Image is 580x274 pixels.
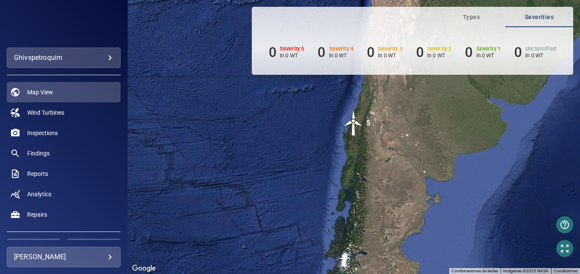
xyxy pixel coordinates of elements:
[14,51,113,65] div: ghivspetroquim
[7,123,121,143] a: inspections noActive
[465,44,501,60] li: Severity 1
[329,46,354,52] h6: Severity 4
[67,239,121,259] button: Reset
[269,44,276,60] h6: 0
[510,12,568,23] span: Severities
[341,110,366,136] img: windFarmIcon.svg
[269,44,304,60] li: Severity 5
[280,52,304,59] p: in 0 WT
[554,268,577,273] a: Condiciones (se abre en una nueva pestaña)
[427,46,452,52] h6: Severity 2
[367,44,374,60] h6: 0
[318,44,325,60] h6: 0
[442,12,500,23] span: Types
[503,268,549,273] span: Imágenes ©2025 NASA
[416,44,452,60] li: Severity 2
[476,46,501,52] h6: Severity 1
[451,268,498,274] button: Combinaciones de teclas
[416,44,424,60] h6: 0
[7,48,121,68] div: ghivspetroquim
[378,46,403,52] h6: Severity 3
[27,210,47,219] span: Repairs
[427,52,452,59] p: in 0 WT
[27,169,48,178] span: Reports
[27,129,58,137] span: Inspections
[476,52,501,59] p: in 0 WT
[130,263,158,274] img: Google
[378,52,403,59] p: in 0 WT
[318,44,353,60] li: Severity 4
[27,88,53,96] span: Map View
[14,250,113,264] div: [PERSON_NAME]
[7,239,60,259] button: Apply
[33,21,94,30] img: ghivspetroquim-logo
[27,108,64,117] span: Wind Turbines
[7,164,121,184] a: reports noActive
[514,44,522,60] h6: 0
[7,82,121,102] a: map active
[27,149,50,158] span: Findings
[367,44,403,60] li: Severity 3
[280,46,304,52] h6: Severity 5
[366,110,370,136] div: 5
[7,143,121,164] a: findings noActive
[341,110,366,137] gmp-advanced-marker: 5
[7,102,121,123] a: windturbines noActive
[329,52,354,59] p: in 0 WT
[130,263,158,274] a: Abrir esta área en Google Maps (se abre en una ventana nueva)
[7,184,121,204] a: analytics noActive
[27,190,51,198] span: Analytics
[525,46,556,52] h6: Unclassified
[514,44,556,60] li: Severity Unclassified
[7,204,121,225] a: repairs noActive
[465,44,473,60] h6: 0
[525,52,556,59] p: in 0 WT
